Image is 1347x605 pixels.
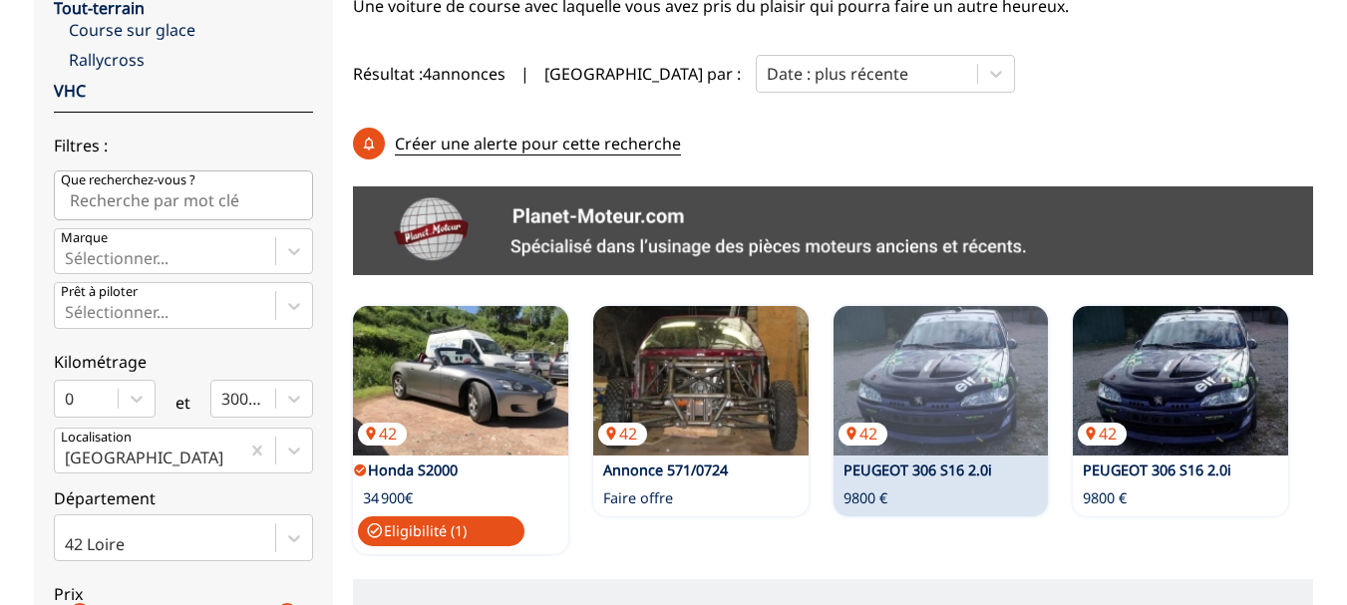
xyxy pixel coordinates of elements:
p: Eligibilité ( 1 ) [358,516,524,546]
p: 34 900€ [363,488,413,508]
p: 42 [358,423,407,445]
p: 42 [1078,423,1127,445]
p: [GEOGRAPHIC_DATA] par : [544,63,741,85]
p: Prêt à piloter [61,283,138,301]
a: Annonce 571/072442 [593,306,809,455]
img: PEUGEOT 306 S16 2.0i [1073,306,1288,455]
p: Marque [61,229,108,247]
p: 42 [839,423,887,445]
p: Créer une alerte pour cette recherche [395,133,681,155]
input: Que recherchez-vous ? [54,170,313,220]
a: PEUGEOT 306 S16 2.0i [1083,460,1231,479]
span: check_circle [366,522,384,540]
a: Honda S2000 [368,460,458,479]
a: PEUGEOT 306 S16 2.0i42 [1073,306,1288,455]
input: 0 [65,390,69,408]
a: Annonce 571/0724 [603,460,728,479]
p: Faire offre [603,488,673,508]
a: PEUGEOT 306 S16 2.0i [843,460,992,479]
p: Département [54,487,313,509]
a: Rallycross [69,49,313,71]
input: 300000 [221,390,225,408]
p: 9800 € [843,488,887,508]
p: Filtres : [54,135,313,156]
img: Annonce 571/0724 [593,306,809,455]
p: Localisation [61,429,132,447]
p: Kilométrage [54,351,313,373]
input: Prêt à piloterSélectionner... [65,303,69,321]
p: 42 [598,423,647,445]
span: Résultat : 4 annonces [353,63,505,85]
input: MarqueSélectionner... [65,249,69,267]
span: | [520,63,529,85]
a: Course sur glace [69,19,313,41]
p: et [175,392,190,414]
a: PEUGEOT 306 S16 2.0i42 [834,306,1049,455]
p: Prix [54,583,313,605]
img: PEUGEOT 306 S16 2.0i [834,306,1049,455]
img: Honda S2000 [353,306,568,455]
p: 9800 € [1083,488,1127,508]
a: Honda S200042 [353,306,568,455]
p: Que recherchez-vous ? [61,171,195,189]
a: VHC [54,80,86,102]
